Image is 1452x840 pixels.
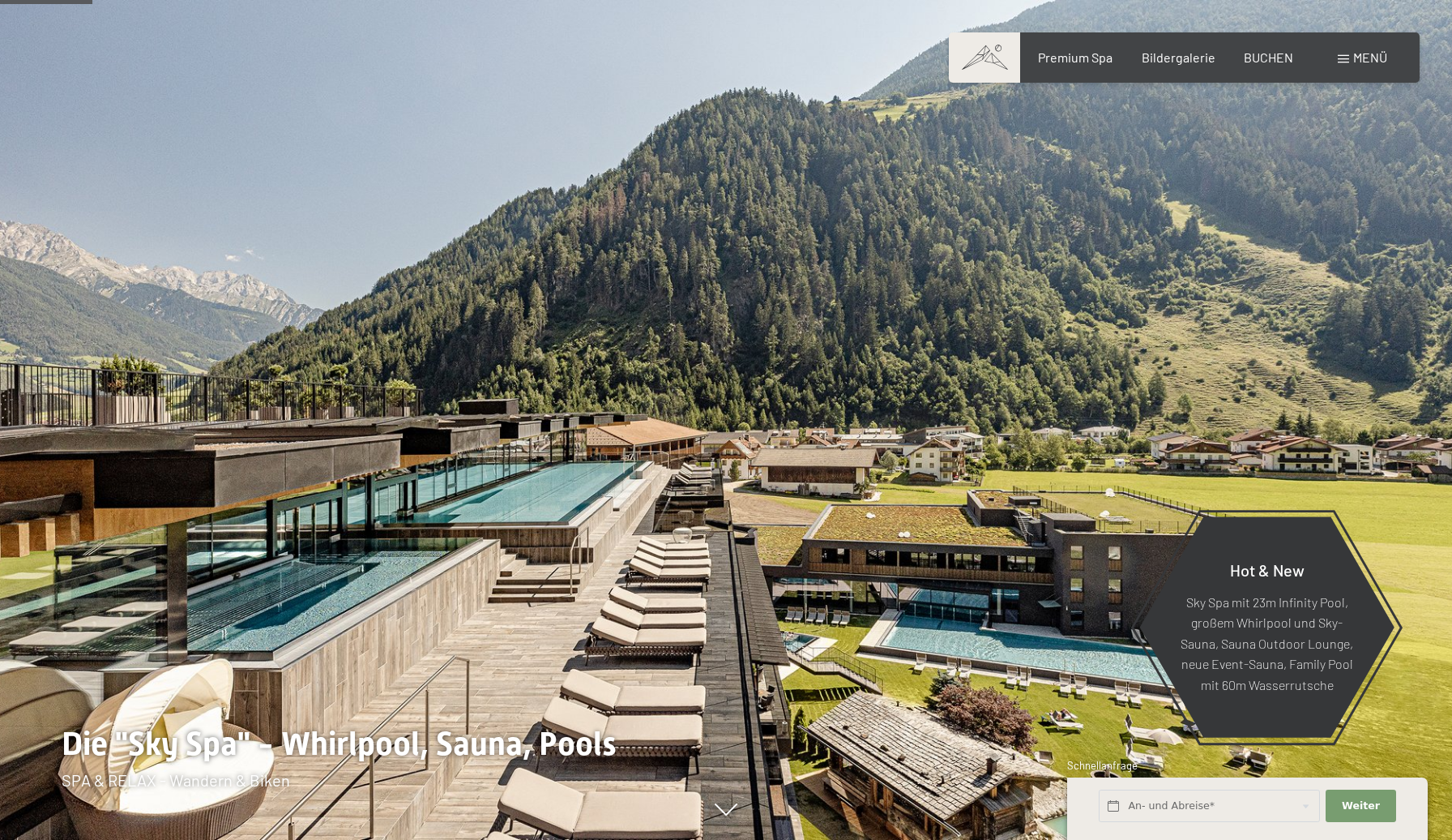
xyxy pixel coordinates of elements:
[1353,49,1387,65] span: Menü
[1179,591,1355,695] p: Sky Spa mit 23m Infinity Pool, großem Whirlpool und Sky-Sauna, Sauna Outdoor Lounge, neue Event-S...
[1342,799,1380,813] span: Weiter
[1142,49,1215,65] a: Bildergalerie
[1067,759,1138,772] span: Schnellanfrage
[1326,790,1395,823] button: Weiter
[1230,559,1305,579] span: Hot & New
[1038,49,1112,65] a: Premium Spa
[1138,516,1395,739] a: Hot & New Sky Spa mit 23m Infinity Pool, großem Whirlpool und Sky-Sauna, Sauna Outdoor Lounge, ne...
[1244,49,1293,65] a: BUCHEN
